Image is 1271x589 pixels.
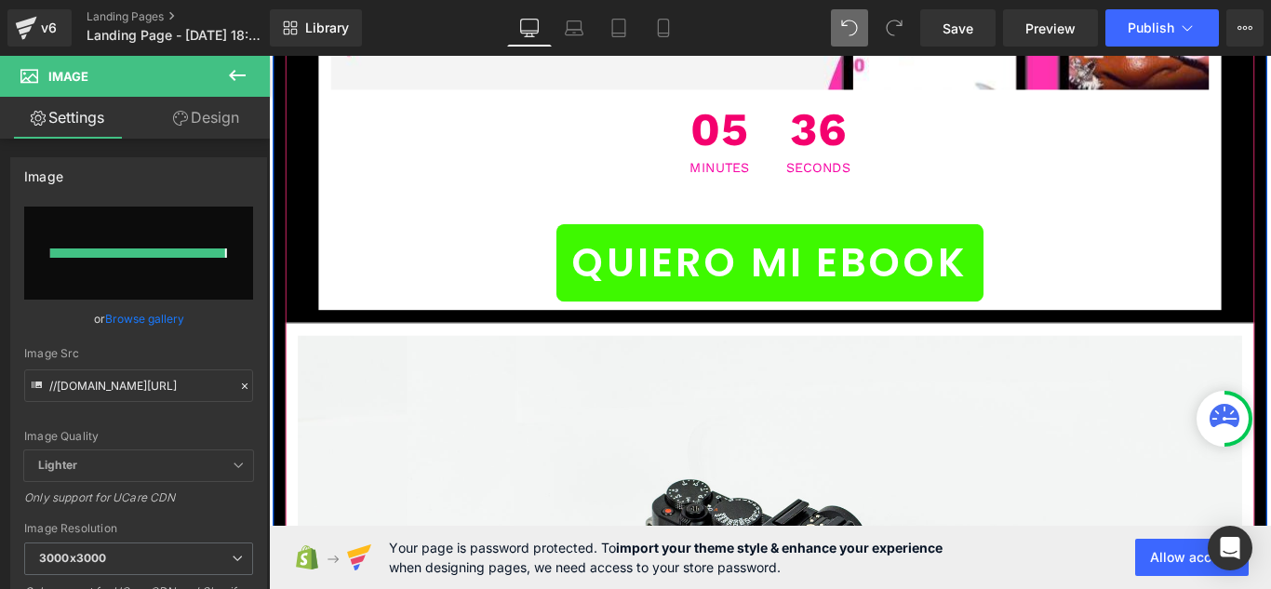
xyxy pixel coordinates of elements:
[1003,9,1098,47] a: Preview
[7,9,72,47] a: v6
[39,551,106,565] b: 3000x3000
[1105,9,1219,47] button: Publish
[24,490,253,517] div: Only support for UCare CDN
[552,9,596,47] a: Laptop
[616,540,943,556] strong: import your theme style & enhance your experience
[1128,20,1174,35] span: Publish
[582,118,653,133] span: Seconds
[596,9,641,47] a: Tablet
[105,302,184,335] a: Browse gallery
[473,57,540,118] span: 05
[24,158,63,184] div: Image
[87,28,265,43] span: Landing Page - [DATE] 18:09:28
[24,347,253,360] div: Image Src
[341,199,785,266] span: QUIERO MI EBOOK
[270,9,362,47] a: New Library
[38,458,77,472] b: Lighter
[389,538,943,577] span: Your page is password protected. To when designing pages, we need access to your store password.
[305,20,349,36] span: Library
[48,69,88,84] span: Image
[507,9,552,47] a: Desktop
[582,57,653,118] span: 36
[831,9,868,47] button: Undo
[139,97,274,139] a: Design
[1226,9,1264,47] button: More
[1025,19,1076,38] span: Preview
[641,9,686,47] a: Mobile
[24,522,253,535] div: Image Resolution
[24,369,253,402] input: Link
[876,9,913,47] button: Redo
[323,189,803,276] a: QUIERO MI EBOOK
[87,9,301,24] a: Landing Pages
[1208,526,1252,570] div: Open Intercom Messenger
[943,19,973,38] span: Save
[1135,539,1249,576] button: Allow access
[37,16,60,40] div: v6
[473,118,540,133] span: Minutes
[24,430,253,443] div: Image Quality
[24,309,253,328] div: or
